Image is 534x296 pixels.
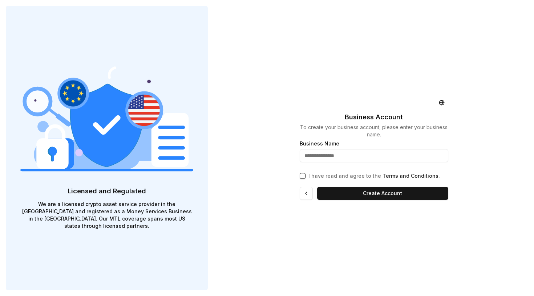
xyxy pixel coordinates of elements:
p: I have read and agree to the . [308,172,440,180]
p: We are a licensed crypto asset service provider in the [GEOGRAPHIC_DATA] and registered as a Mone... [20,201,193,230]
button: Create Account [317,187,448,200]
p: Business Name [300,141,448,146]
p: Business Account [345,112,403,122]
p: To create your business account, please enter your business name. [300,124,448,138]
p: Licensed and Regulated [20,186,193,196]
a: Terms and Conditions [383,173,438,179]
